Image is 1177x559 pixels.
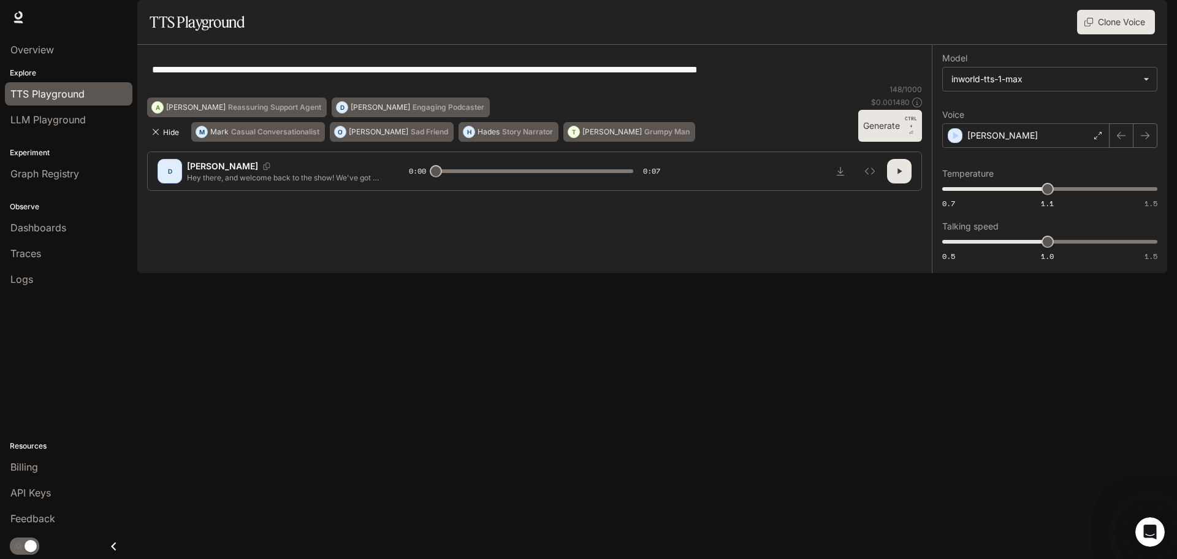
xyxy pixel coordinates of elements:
p: Model [942,54,967,63]
p: Voice [942,110,964,119]
p: Hey there, and welcome back to the show! We've got a fascinating episode lined up [DATE], includi... [187,172,379,183]
button: Clone Voice [1077,10,1155,34]
p: Grumpy Man [644,128,690,136]
button: A[PERSON_NAME]Reassuring Support Agent [147,98,327,117]
p: Mark [210,128,229,136]
p: Sad Friend [411,128,448,136]
p: [PERSON_NAME] [349,128,408,136]
p: CTRL + [905,115,917,129]
div: O [335,122,346,142]
button: HHadesStory Narrator [459,122,558,142]
p: Engaging Podcaster [413,104,484,111]
span: 0.7 [942,198,955,209]
p: Casual Conversationalist [231,128,319,136]
button: Inspect [858,159,882,183]
button: Copy Voice ID [258,163,275,170]
span: 0:00 [409,165,426,177]
button: T[PERSON_NAME]Grumpy Man [563,122,695,142]
p: [PERSON_NAME] [967,129,1038,142]
iframe: Intercom live chat [1135,517,1165,547]
p: ⏎ [905,115,917,137]
span: 1.5 [1145,251,1157,261]
div: D [337,98,348,117]
p: [PERSON_NAME] [166,104,226,111]
button: O[PERSON_NAME]Sad Friend [330,122,454,142]
span: 1.5 [1145,198,1157,209]
button: D[PERSON_NAME]Engaging Podcaster [332,98,490,117]
p: Temperature [942,169,994,178]
p: $ 0.001480 [871,97,910,107]
div: A [152,98,163,117]
button: MMarkCasual Conversationalist [191,122,325,142]
p: Hades [478,128,500,136]
p: Talking speed [942,222,999,231]
div: M [196,122,207,142]
p: [PERSON_NAME] [351,104,410,111]
span: 0:07 [643,165,660,177]
div: D [160,161,180,181]
button: Download audio [828,159,853,183]
span: 0.5 [942,251,955,261]
p: Reassuring Support Agent [228,104,321,111]
div: H [463,122,474,142]
span: 1.0 [1041,251,1054,261]
button: GenerateCTRL +⏎ [858,110,922,142]
div: T [568,122,579,142]
button: Hide [147,122,186,142]
p: Story Narrator [502,128,553,136]
h1: TTS Playground [150,10,245,34]
p: [PERSON_NAME] [582,128,642,136]
div: inworld-tts-1-max [943,67,1157,91]
div: inworld-tts-1-max [951,73,1137,85]
p: [PERSON_NAME] [187,160,258,172]
span: 1.1 [1041,198,1054,209]
p: 148 / 1000 [889,84,922,94]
